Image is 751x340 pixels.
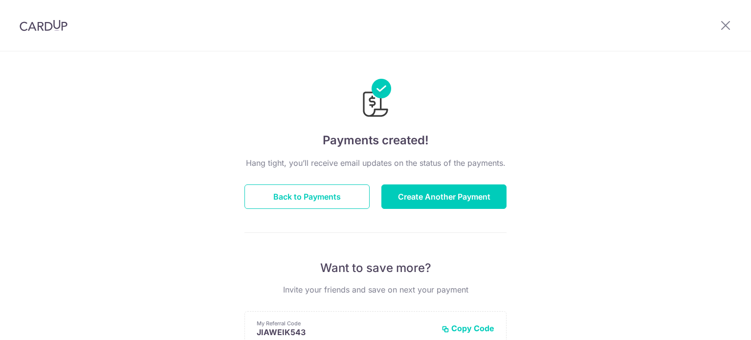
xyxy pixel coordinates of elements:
[244,260,507,276] p: Want to save more?
[244,284,507,295] p: Invite your friends and save on next your payment
[244,132,507,149] h4: Payments created!
[244,157,507,169] p: Hang tight, you’ll receive email updates on the status of the payments.
[688,311,741,335] iframe: Opens a widget where you can find more information
[20,20,67,31] img: CardUp
[381,184,507,209] button: Create Another Payment
[244,184,370,209] button: Back to Payments
[360,79,391,120] img: Payments
[442,323,494,333] button: Copy Code
[257,327,434,337] p: JIAWEIK543
[257,319,434,327] p: My Referral Code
